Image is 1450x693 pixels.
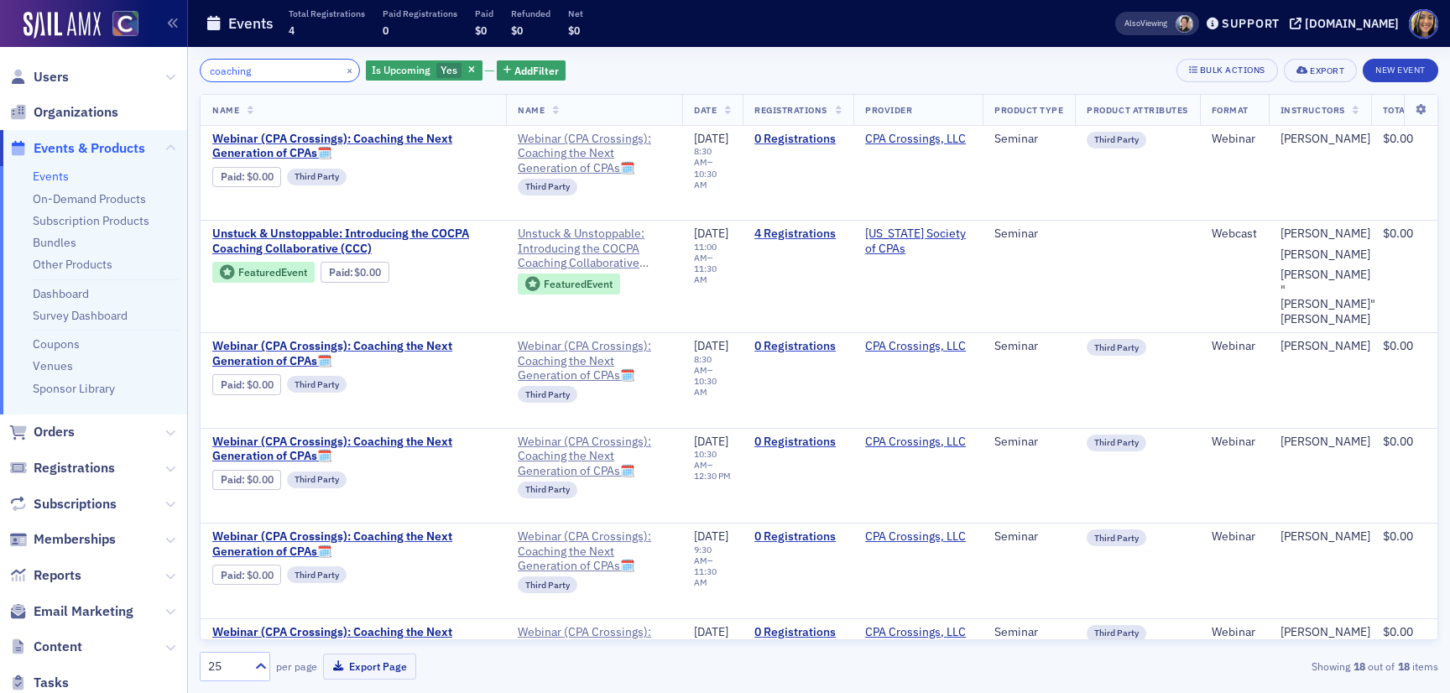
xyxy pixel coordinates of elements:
div: – [694,449,731,482]
a: Other Products [33,257,112,272]
span: Unstuck & Unstoppable: Introducing the COCPA Coaching Collaborative (CCC) [212,227,494,256]
div: Webinar [1212,435,1257,450]
span: CPA Crossings, LLC [865,625,971,640]
a: Users [9,68,69,86]
div: Also [1124,18,1140,29]
a: [PERSON_NAME] [1280,132,1370,147]
a: Organizations [9,103,118,122]
a: Registrations [9,459,115,477]
div: Third Party [1087,529,1146,546]
a: Webinar (CPA Crossings): Coaching the Next Generation of CPAs🗓️ [212,435,494,464]
a: Webinar (CPA Crossings): Coaching the Next Generation of CPAs🗓️ [212,132,494,161]
a: Paid [221,473,242,486]
a: Paid [329,266,350,279]
div: – [694,146,731,190]
span: Memberships [34,530,116,549]
div: Seminar [994,529,1063,544]
a: Webinar (CPA Crossings): Coaching the Next Generation of CPAs🗓️ [518,529,670,574]
span: Webinar (CPA Crossings): Coaching the Next Generation of CPAs🗓️ [518,435,670,479]
span: Subscriptions [34,495,117,513]
span: Product Attributes [1087,104,1187,116]
span: $0.00 [1383,131,1413,146]
span: $0.00 [354,266,381,279]
span: Organizations [34,103,118,122]
div: Webinar [1212,132,1257,147]
div: Featured Event [544,279,613,289]
span: Orders [34,423,75,441]
span: : [221,378,247,391]
a: CPA Crossings, LLC [865,529,966,544]
p: Net [568,8,583,19]
span: : [221,473,247,486]
a: On-Demand Products [33,191,146,206]
a: Memberships [9,530,116,549]
a: Orders [9,423,75,441]
div: Third Party [287,376,347,393]
span: Content [34,638,82,656]
button: [DOMAIN_NAME] [1290,18,1405,29]
span: Format [1212,104,1249,116]
span: Viewing [1124,18,1167,29]
a: [PERSON_NAME] [1280,625,1370,640]
button: Bulk Actions [1176,59,1278,82]
a: Webinar (CPA Crossings): Coaching the Next Generation of CPAs🗓️ [212,339,494,368]
div: Third Party [518,179,577,195]
div: Third Party [1087,339,1146,356]
span: CPA Crossings, LLC [865,132,971,147]
div: Paid: 4 - $0 [321,262,389,282]
span: Instructors [1280,104,1345,116]
input: Search… [200,59,360,82]
div: Yes [366,60,482,81]
span: $0.00 [1383,624,1413,639]
div: Featured Event [238,268,307,277]
span: : [221,170,247,183]
span: : [221,569,247,581]
span: Webinar (CPA Crossings): Coaching the Next Generation of CPAs🗓️ [518,132,670,176]
div: Featured Event [212,262,315,283]
span: $0.00 [1383,434,1413,449]
strong: 18 [1350,659,1368,674]
span: Profile [1409,9,1438,39]
span: Name [518,104,545,116]
span: $0 [475,23,487,37]
div: – [694,544,731,589]
span: $0.00 [247,473,274,486]
span: [DATE] [694,434,728,449]
a: Unstuck & Unstoppable: Introducing the COCPA Coaching Collaborative (CCC) [518,227,670,271]
div: Third Party [518,386,577,403]
div: [PERSON_NAME] [1280,529,1370,544]
a: [PERSON_NAME] [1280,227,1370,242]
div: Seminar [994,435,1063,450]
a: Survey Dashboard [33,308,128,323]
span: Product Type [994,104,1063,116]
div: [PERSON_NAME] [1280,435,1370,450]
a: Venues [33,358,73,373]
time: 9:30 AM [694,544,712,566]
a: Dashboard [33,286,89,301]
span: $0.00 [1383,226,1413,241]
span: Name [212,104,239,116]
div: Paid: 0 - $0 [212,167,281,187]
a: CPA Crossings, LLC [865,435,966,450]
a: Sponsor Library [33,381,115,396]
a: 4 Registrations [754,227,842,242]
div: Webinar [1212,339,1257,354]
span: Webinar (CPA Crossings): Coaching the Next Generation of CPAs🗓️ [518,339,670,383]
span: : [329,266,355,279]
img: SailAMX [23,12,101,39]
time: 8:30 AM [694,145,712,168]
div: Seminar [994,227,1063,242]
time: 11:30 AM [694,263,717,285]
button: × [342,62,357,77]
div: Webinar [1212,625,1257,640]
span: Users [34,68,69,86]
div: 25 [208,658,245,675]
a: Events [33,169,69,184]
span: [DATE] [694,529,728,544]
a: 0 Registrations [754,339,842,354]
